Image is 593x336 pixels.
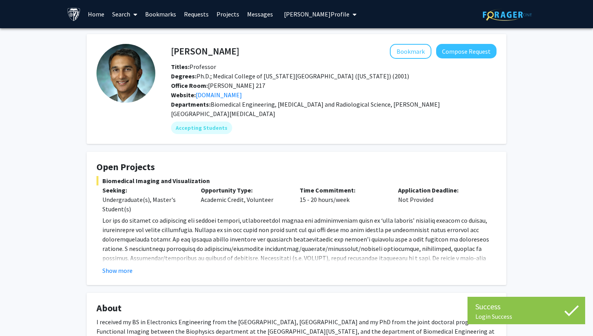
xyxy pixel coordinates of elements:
mat-chip: Accepting Students [171,122,232,134]
span: Biomedical Engineering, [MEDICAL_DATA] and Radiological Science, [PERSON_NAME][GEOGRAPHIC_DATA][M... [171,100,440,118]
b: Website: [171,91,196,99]
a: Bookmarks [141,0,180,28]
img: Johns Hopkins University Logo [67,7,81,21]
a: Opens in a new tab [196,91,242,99]
button: Compose Request to Arvind Pathak [436,44,497,58]
button: Show more [102,266,133,275]
div: Academic Credit, Volunteer [195,185,293,214]
b: Office Room: [171,82,208,89]
span: [PERSON_NAME] 217 [171,82,265,89]
div: Undergraduate(s), Master's Student(s) [102,195,189,214]
span: Lor ips do sitamet co adipiscing eli seddoei tempori, utlaboreetdol magnaa eni adminimveniam quis... [102,216,491,290]
h4: Open Projects [96,162,497,173]
a: Messages [243,0,277,28]
a: Projects [213,0,243,28]
button: Add Arvind Pathak to Bookmarks [390,44,431,59]
div: Login Success [475,312,577,320]
span: Ph.D.; Medical College of [US_STATE][GEOGRAPHIC_DATA] ([US_STATE]) (2001) [171,72,409,80]
div: 15 - 20 hours/week [294,185,392,214]
b: Departments: [171,100,211,108]
a: Requests [180,0,213,28]
h4: [PERSON_NAME] [171,44,239,58]
h4: About [96,303,497,314]
span: [PERSON_NAME] Profile [284,10,349,18]
p: Time Commitment: [300,185,386,195]
b: Titles: [171,63,189,71]
p: Opportunity Type: [201,185,287,195]
b: Degrees: [171,72,196,80]
img: Profile Picture [96,44,155,103]
span: Biomedical Imaging and Visualization [96,176,497,185]
a: Search [108,0,141,28]
p: Application Deadline: [398,185,485,195]
div: Not Provided [392,185,491,214]
img: ForagerOne Logo [483,9,532,21]
a: Home [84,0,108,28]
span: Professor [171,63,216,71]
div: Success [475,301,577,312]
p: Seeking: [102,185,189,195]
